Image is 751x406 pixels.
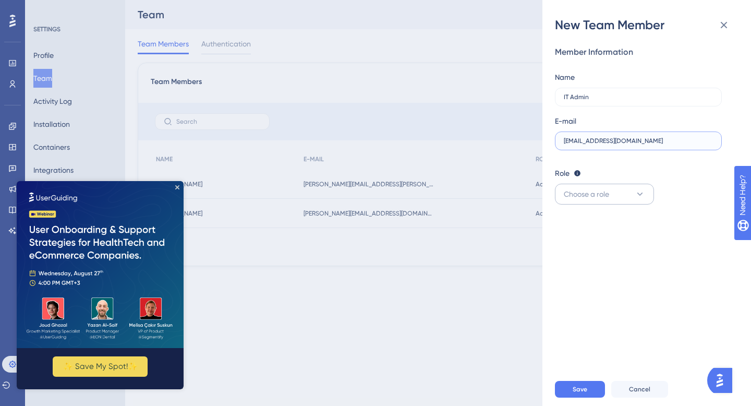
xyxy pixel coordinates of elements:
[555,381,605,398] button: Save
[555,184,654,205] button: Choose a role
[555,115,576,127] div: E-mail
[555,17,738,33] div: New Team Member
[555,71,575,83] div: Name
[564,188,609,200] span: Choose a role
[707,365,738,396] iframe: UserGuiding AI Assistant Launcher
[555,46,730,58] div: Member Information
[555,167,570,180] span: Role
[573,385,587,393] span: Save
[564,137,713,145] input: E-mail
[611,381,668,398] button: Cancel
[629,385,650,393] span: Cancel
[36,175,131,196] button: ✨ Save My Spot!✨
[25,3,65,15] span: Need Help?
[564,93,713,101] input: Name
[159,4,163,8] div: Close Preview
